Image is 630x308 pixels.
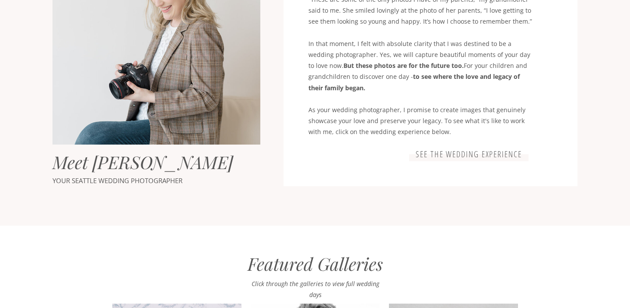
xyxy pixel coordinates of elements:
h2: Meet [PERSON_NAME] [52,152,256,175]
a: See the wedding experience [413,149,525,160]
i: Click through the galleries to view full wedding days [252,280,379,299]
b: to see where the love and legacy of their family began. [308,72,520,92]
p: YOUR SEATTLE WEDDING PHOTOGRAPHER [52,175,208,187]
h2: Featured Galleries [213,253,417,278]
b: But these photos are for the future too. [343,61,464,70]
